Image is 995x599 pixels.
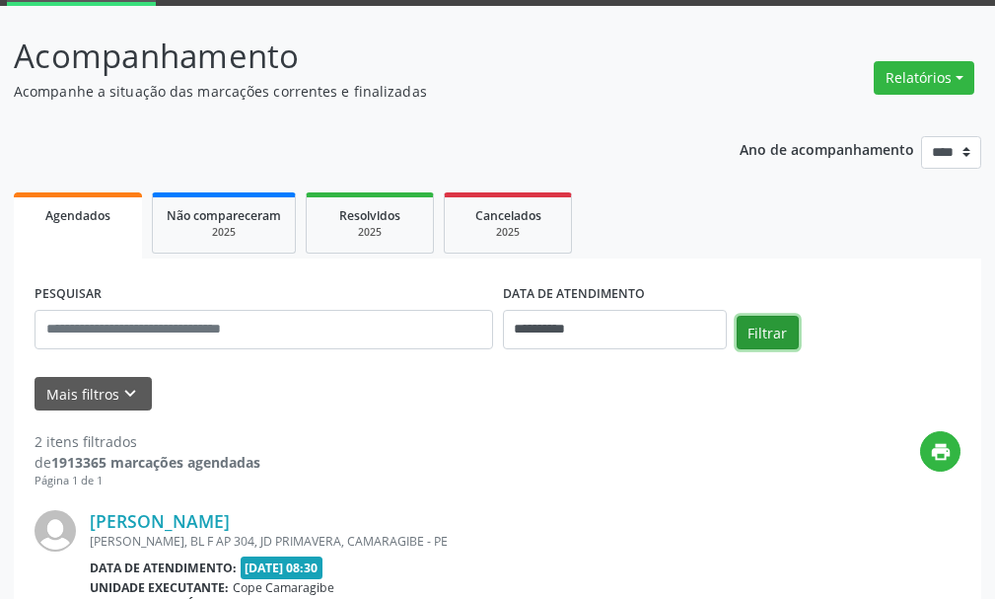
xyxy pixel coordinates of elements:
[35,279,102,310] label: PESQUISAR
[503,279,645,310] label: DATA DE ATENDIMENTO
[45,207,110,224] span: Agendados
[14,81,691,102] p: Acompanhe a situação das marcações correntes e finalizadas
[339,207,400,224] span: Resolvidos
[459,225,557,240] div: 2025
[167,225,281,240] div: 2025
[233,579,334,596] span: Cope Camaragibe
[35,431,260,452] div: 2 itens filtrados
[874,61,974,95] button: Relatórios
[35,377,152,412] button: Mais filtroskeyboard_arrow_down
[35,473,260,489] div: Página 1 de 1
[320,225,419,240] div: 2025
[167,207,281,224] span: Não compareceram
[241,557,323,579] span: [DATE] 08:30
[475,207,541,224] span: Cancelados
[90,510,230,532] a: [PERSON_NAME]
[35,510,76,552] img: img
[737,316,799,349] button: Filtrar
[51,453,260,472] strong: 1913365 marcações agendadas
[920,431,960,472] button: print
[90,560,237,576] b: Data de atendimento:
[90,579,229,596] b: Unidade executante:
[740,136,914,161] p: Ano de acompanhamento
[35,452,260,473] div: de
[119,383,141,405] i: keyboard_arrow_down
[930,441,952,463] i: print
[14,32,691,81] p: Acompanhamento
[90,533,665,550] div: [PERSON_NAME], BL F AP 304, JD PRIMAVERA, CAMARAGIBE - PE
